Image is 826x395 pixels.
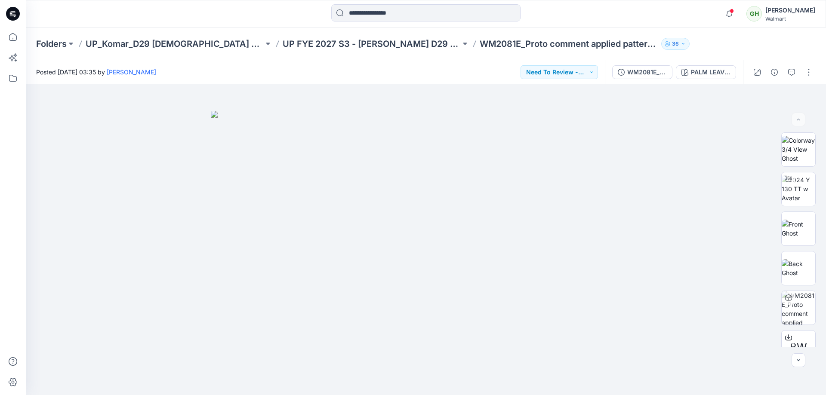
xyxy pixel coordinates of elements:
[765,5,815,15] div: [PERSON_NAME]
[782,136,815,163] img: Colorway 3/4 View Ghost
[672,39,679,49] p: 36
[767,65,781,79] button: Details
[480,38,658,50] p: WM2081E_Proto comment applied pattern_COLORWAY
[746,6,762,21] div: GH
[676,65,736,79] button: PALM LEAVES V2 CW9 WINTER WHITE
[36,38,67,50] a: Folders
[107,68,156,76] a: [PERSON_NAME]
[283,38,461,50] a: UP FYE 2027 S3 - [PERSON_NAME] D29 [DEMOGRAPHIC_DATA] Sleepwear
[782,220,815,238] img: Front Ghost
[691,67,730,77] div: PALM LEAVES V2 CW9 WINTER WHITE
[790,340,807,355] span: BW
[86,38,264,50] a: UP_Komar_D29 [DEMOGRAPHIC_DATA] Sleep
[661,38,690,50] button: 36
[765,15,815,22] div: Walmart
[782,259,815,277] img: Back Ghost
[612,65,672,79] button: WM2081E_Proto comment applied pattern_REV1
[36,67,156,77] span: Posted [DATE] 03:35 by
[627,67,667,77] div: WM2081E_Proto comment applied pattern_REV1
[782,175,815,202] img: 2024 Y 130 TT w Avatar
[782,291,815,325] img: WM2081E_Proto comment applied pattern_REV1 PALM LEAVES V2 CW9 WINTER WHITE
